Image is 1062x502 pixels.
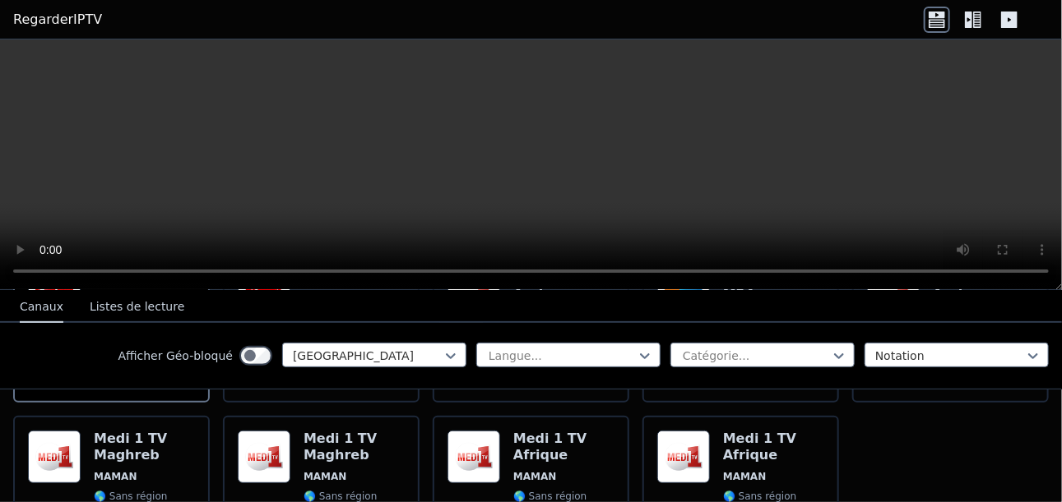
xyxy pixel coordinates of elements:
[20,292,63,323] button: Canaux
[94,470,137,483] span: MAMAN
[723,431,824,463] h6: Medi 1 TV Afrique
[28,431,81,483] img: Medi 1 TV Maghreb
[304,431,405,463] h6: Medi 1 TV Maghreb
[13,10,102,30] a: RegarderIPTV
[448,431,500,483] img: Medi 1 TV Afrique
[118,348,233,364] label: Afficher Géo-bloqué
[304,470,347,483] span: MAMAN
[513,431,614,463] h6: Medi 1 TV Afrique
[94,431,195,463] h6: Medi 1 TV Maghreb
[238,431,290,483] img: Medi 1 TV Maghreb
[723,470,767,483] span: MAMAN
[657,431,710,483] img: Medi 1 TV Afrique
[513,470,557,483] span: MAMAN
[90,292,184,323] button: Listes de lecture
